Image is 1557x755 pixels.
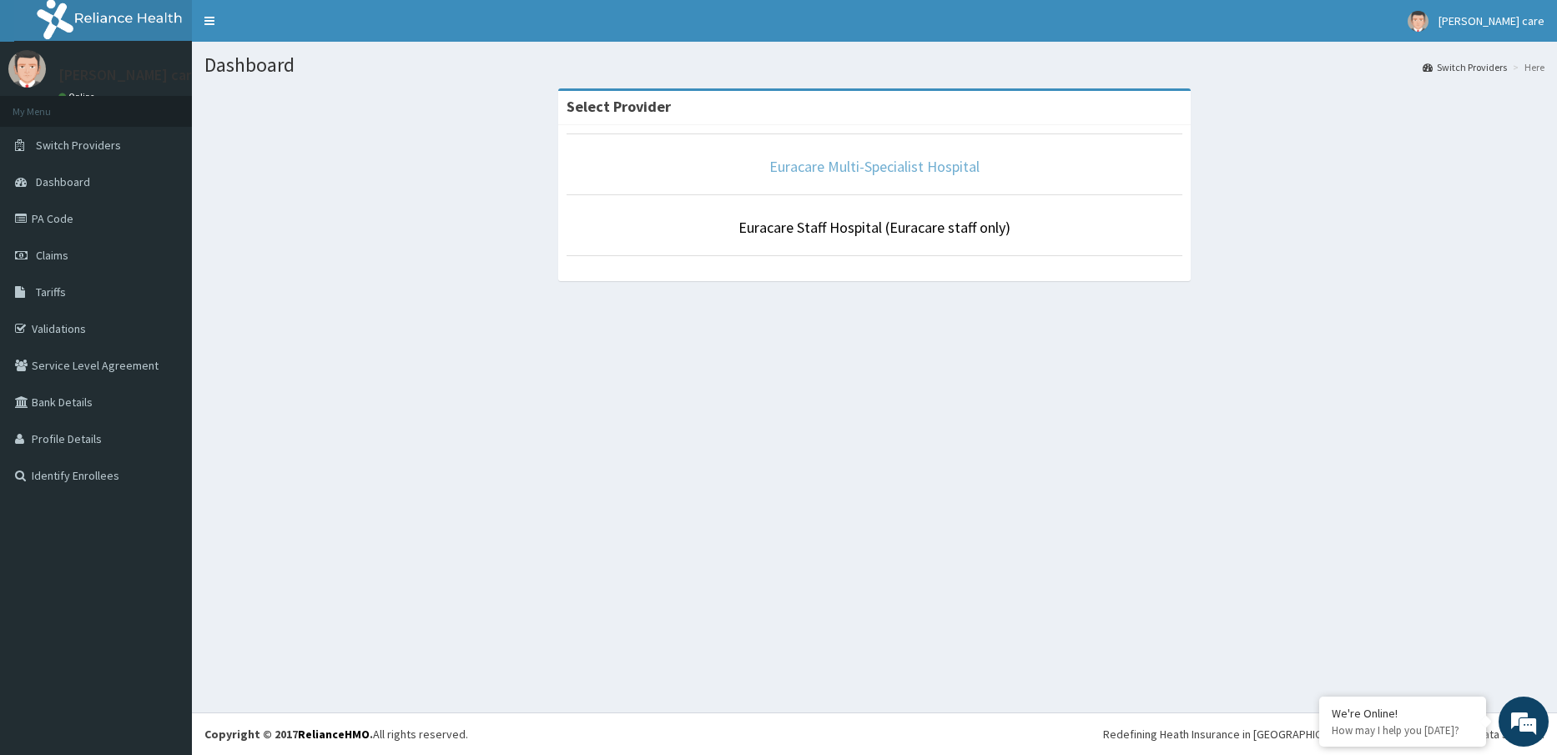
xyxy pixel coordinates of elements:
[204,727,373,742] strong: Copyright © 2017 .
[36,138,121,153] span: Switch Providers
[769,157,980,176] a: Euracare Multi-Specialist Hospital
[36,174,90,189] span: Dashboard
[1332,723,1474,737] p: How may I help you today?
[298,727,370,742] a: RelianceHMO
[1103,726,1544,742] div: Redefining Heath Insurance in [GEOGRAPHIC_DATA] using Telemedicine and Data Science!
[738,218,1010,237] a: Euracare Staff Hospital (Euracare staff only)
[192,712,1557,755] footer: All rights reserved.
[1423,60,1507,74] a: Switch Providers
[36,248,68,263] span: Claims
[1509,60,1544,74] li: Here
[1408,11,1429,32] img: User Image
[1439,13,1544,28] span: [PERSON_NAME] care
[58,91,98,103] a: Online
[1332,706,1474,721] div: We're Online!
[204,54,1544,76] h1: Dashboard
[567,97,671,116] strong: Select Provider
[36,284,66,299] span: Tariffs
[8,50,46,88] img: User Image
[58,68,199,83] p: [PERSON_NAME] care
